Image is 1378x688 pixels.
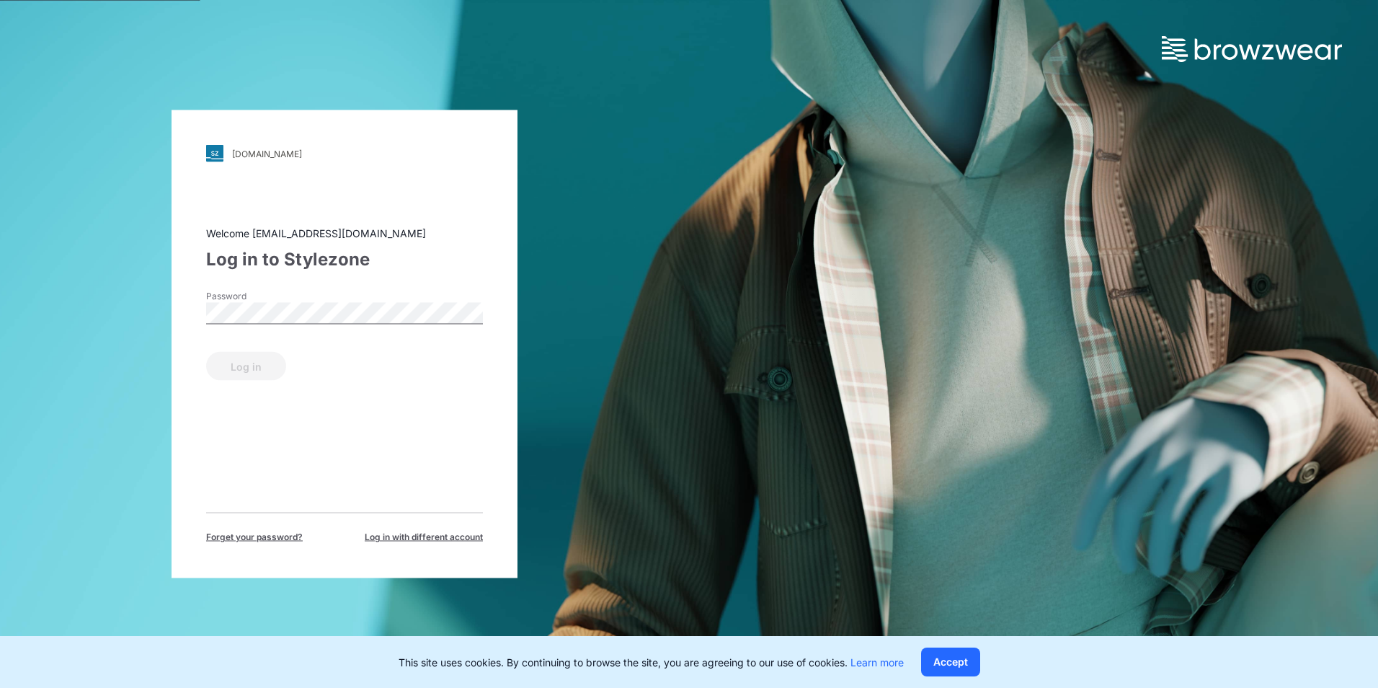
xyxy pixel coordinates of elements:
p: This site uses cookies. By continuing to browse the site, you are agreeing to our use of cookies. [399,655,904,670]
img: browzwear-logo.73288ffb.svg [1162,36,1342,62]
img: svg+xml;base64,PHN2ZyB3aWR0aD0iMjgiIGhlaWdodD0iMjgiIHZpZXdCb3g9IjAgMCAyOCAyOCIgZmlsbD0ibm9uZSIgeG... [206,145,223,162]
span: Forget your password? [206,531,303,544]
button: Accept [921,648,980,676]
div: Log in to Stylezone [206,247,483,273]
a: Learn more [850,656,904,669]
div: Welcome [EMAIL_ADDRESS][DOMAIN_NAME] [206,226,483,241]
div: [DOMAIN_NAME] [232,148,302,159]
label: Password [206,290,307,303]
a: [DOMAIN_NAME] [206,145,483,162]
span: Log in with different account [365,531,483,544]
